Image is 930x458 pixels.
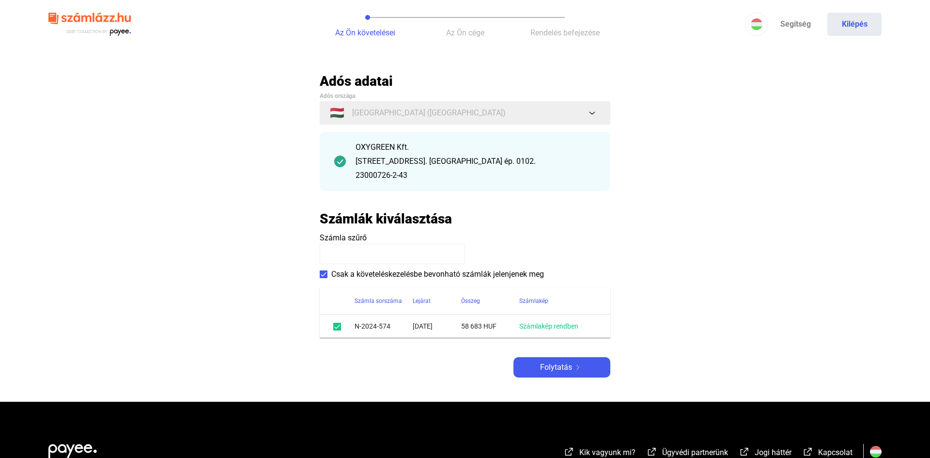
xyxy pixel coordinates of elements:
h2: Adós adatai [320,73,610,90]
img: external-link-white [802,447,814,457]
div: 23000726-2-43 [356,170,596,181]
button: Folytatásarrow-right-white [513,357,610,378]
a: Számlakép rendben [519,322,578,330]
img: external-link-white [646,447,658,457]
div: Összeg [461,295,519,307]
img: HU [751,18,762,30]
span: Rendelés befejezése [530,28,600,37]
span: [GEOGRAPHIC_DATA] ([GEOGRAPHIC_DATA]) [352,107,506,119]
span: Az Ön cége [446,28,484,37]
span: Jogi háttér [755,448,791,457]
div: Lejárat [413,295,461,307]
div: [STREET_ADDRESS]. [GEOGRAPHIC_DATA] ép. 0102. [356,156,596,167]
img: HU.svg [870,446,882,458]
span: Ügyvédi partnerünk [662,448,728,457]
button: 🇭🇺[GEOGRAPHIC_DATA] ([GEOGRAPHIC_DATA]) [320,101,610,125]
button: Kilépés [827,13,882,36]
img: checkmark-darker-green-circle [334,156,346,167]
a: Segítség [768,13,822,36]
div: Számla sorszáma [355,295,413,307]
div: OXYGREEN Kft. [356,142,596,153]
td: 58 683 HUF [461,315,519,338]
span: Csak a követeléskezelésbe bevonható számlák jelenjenek meg [331,268,544,280]
div: Számla sorszáma [355,295,402,307]
span: Az Ön követelései [335,28,395,37]
img: external-link-white [739,447,750,457]
span: Kik vagyunk mi? [579,448,635,457]
span: 🇭🇺 [330,107,344,119]
img: szamlazzhu-logo [48,9,131,40]
span: Adós országa [320,93,355,99]
img: external-link-white [563,447,575,457]
td: N-2024-574 [355,315,413,338]
div: Összeg [461,295,480,307]
span: Folytatás [540,362,572,373]
span: Kapcsolat [818,448,852,457]
img: arrow-right-white [572,365,584,370]
td: [DATE] [413,315,461,338]
h2: Számlák kiválasztása [320,210,452,227]
div: Lejárat [413,295,431,307]
button: HU [745,13,768,36]
div: Számlakép [519,295,548,307]
span: Számla szűrő [320,233,367,242]
div: Számlakép [519,295,599,307]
